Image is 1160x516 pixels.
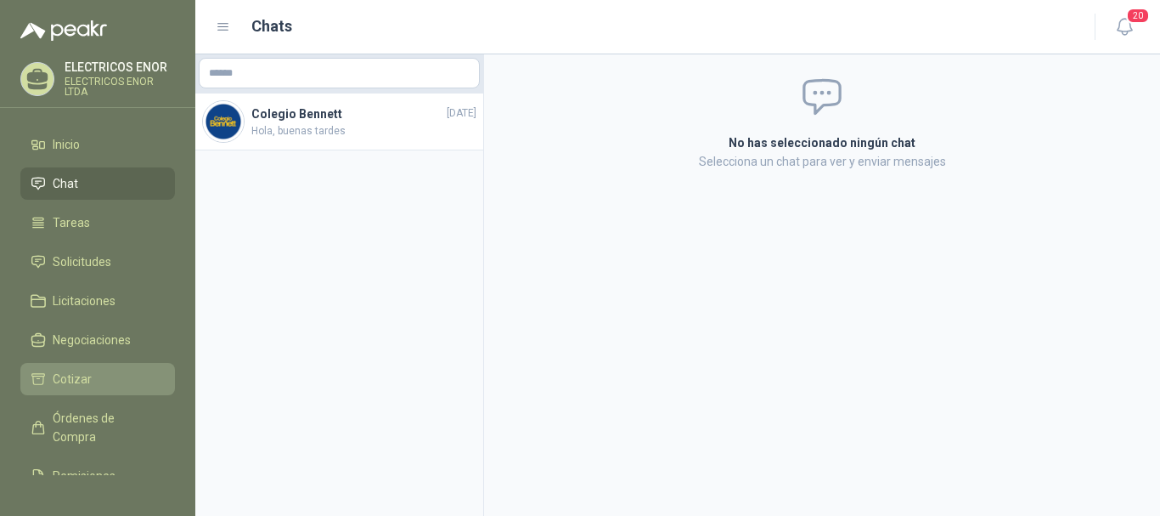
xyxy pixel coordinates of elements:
a: Remisiones [20,460,175,492]
span: Hola, buenas tardes [251,123,476,139]
p: ELECTRICOS ENOR [65,61,175,73]
span: 20 [1126,8,1150,24]
p: ELECTRICOS ENOR LTDA [65,77,175,97]
p: Selecciona un chat para ver y enviar mensajes [526,152,1118,171]
h1: Chats [251,14,292,38]
a: Chat [20,167,175,200]
span: Inicio [53,135,80,154]
span: Tareas [53,213,90,232]
h2: No has seleccionado ningún chat [526,133,1118,152]
span: Cotizar [53,370,92,388]
span: Licitaciones [53,292,115,310]
span: Negociaciones [53,331,131,349]
span: Remisiones [53,467,115,485]
a: Inicio [20,128,175,161]
span: Chat [53,174,78,193]
a: Órdenes de Compra [20,402,175,453]
span: Órdenes de Compra [53,409,159,446]
span: Solicitudes [53,252,111,271]
button: 20 [1109,12,1140,43]
h4: Colegio Bennett [251,105,443,123]
a: Negociaciones [20,324,175,356]
a: Tareas [20,207,175,239]
img: Company Logo [203,101,244,142]
a: Solicitudes [20,246,175,278]
a: Licitaciones [20,285,175,317]
a: Company LogoColegio Bennett[DATE]Hola, buenas tardes [195,94,483,150]
a: Cotizar [20,363,175,395]
img: Logo peakr [20,20,107,41]
span: [DATE] [447,105,476,122]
